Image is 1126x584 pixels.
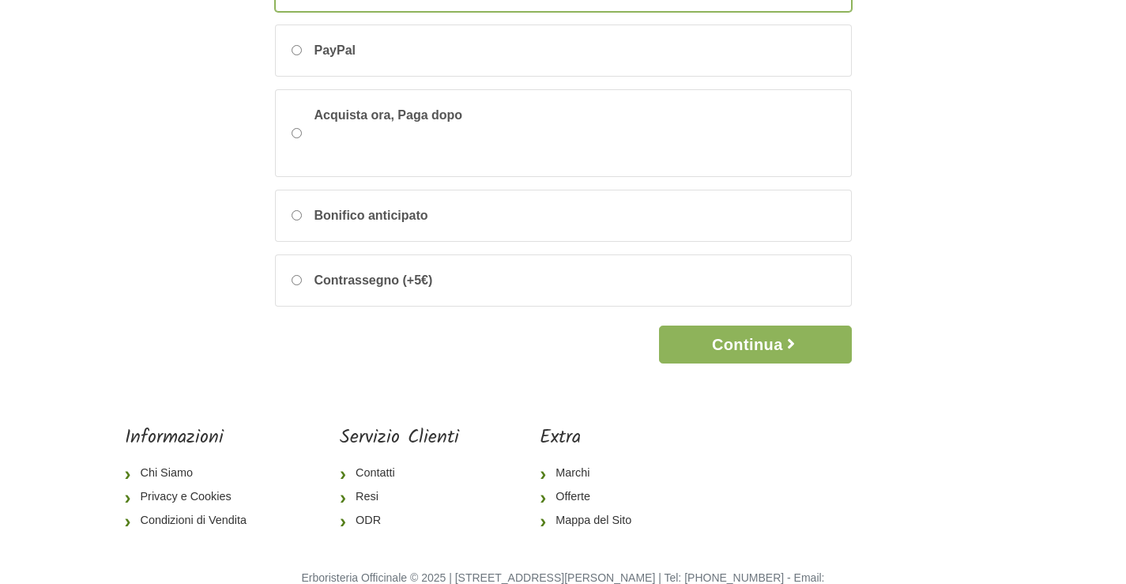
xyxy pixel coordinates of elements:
[314,106,552,160] span: Acquista ora, Paga dopo
[314,41,356,60] span: PayPal
[540,427,644,450] h5: Extra
[292,128,302,138] input: Acquista ora, Paga dopo
[340,427,459,450] h5: Servizio Clienti
[292,45,302,55] input: PayPal
[540,462,644,485] a: Marchi
[725,427,1001,482] iframe: fb:page Facebook Social Plugin
[314,271,433,290] span: Contrassegno (+5€)
[314,206,428,225] span: Bonifico anticipato
[540,509,644,533] a: Mappa del Sito
[314,125,552,155] iframe: PayPal Message 1
[340,509,459,533] a: ODR
[340,462,459,485] a: Contatti
[659,326,851,364] button: Continua
[292,275,302,285] input: Contrassegno (+5€)
[340,485,459,509] a: Resi
[125,427,259,450] h5: Informazioni
[125,509,259,533] a: Condizioni di Vendita
[125,485,259,509] a: Privacy e Cookies
[540,485,644,509] a: Offerte
[292,210,302,220] input: Bonifico anticipato
[125,462,259,485] a: Chi Siamo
